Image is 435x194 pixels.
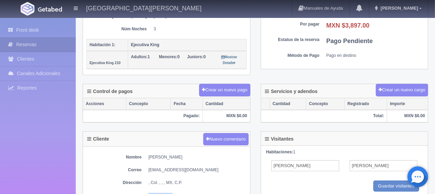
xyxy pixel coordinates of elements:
h4: Control de pagos [87,89,133,94]
dt: Correo [86,167,142,173]
span: 0 [159,54,180,59]
button: Crear un nuevo pago [199,84,250,96]
dd: Pago en destino [327,53,425,59]
dt: Por pagar [265,21,320,27]
th: Cantidad [270,98,306,110]
dd: [PERSON_NAME] [148,154,247,160]
span: 0 [187,54,206,59]
img: Getabed [38,7,62,12]
small: Mostrar Detalle [221,55,237,65]
b: Habitación 1: [90,42,115,47]
dt: Método de Pago [265,53,320,59]
h4: Cliente [87,136,109,142]
strong: Habitaciones: [266,150,293,154]
dd: , Col. , , , MX, C.P. [148,180,247,186]
th: Total: [261,110,387,122]
dt: Dirección [86,180,142,186]
th: Cantidad [203,98,250,110]
input: Guardar visitantes [373,181,420,192]
th: Concepto [306,98,345,110]
img: Getabed [21,2,34,16]
b: Pago Pendiente [327,38,373,44]
small: Ejecutiva King 210 [90,61,121,65]
th: MXN $0.00 [387,110,428,122]
th: Concepto [126,98,171,110]
th: Ejecutiva King [128,39,247,51]
h4: [GEOGRAPHIC_DATA][PERSON_NAME] [86,3,201,12]
dt: Núm Noches [92,26,147,32]
th: MXN $0.00 [203,110,250,122]
dd: 3 [154,26,241,32]
th: Registrado [344,98,387,110]
b: MXN $3,897.00 [327,22,370,29]
button: Nuevo comentario [203,133,249,146]
strong: Adultos: [131,54,148,59]
th: Pagado: [83,110,203,122]
strong: Juniors: [187,54,203,59]
h4: Servicios y adendos [265,89,318,94]
div: 1 [266,149,423,155]
dd: [EMAIL_ADDRESS][DOMAIN_NAME] [148,167,247,173]
input: Apellidos del Adulto [350,160,417,171]
dt: Estatus de la reserva [265,37,320,43]
h4: Visitantes [265,136,294,142]
input: Nombre del Adulto [271,160,339,171]
span: [PERSON_NAME] [379,6,418,11]
dt: Nombre [86,154,142,160]
th: Importe [387,98,428,110]
strong: Menores: [159,54,177,59]
button: Crear un nuevo cargo [376,84,428,96]
a: Mostrar Detalle [221,54,237,65]
th: Fecha [171,98,203,110]
span: 1 [131,54,150,59]
th: Acciones [83,98,126,110]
